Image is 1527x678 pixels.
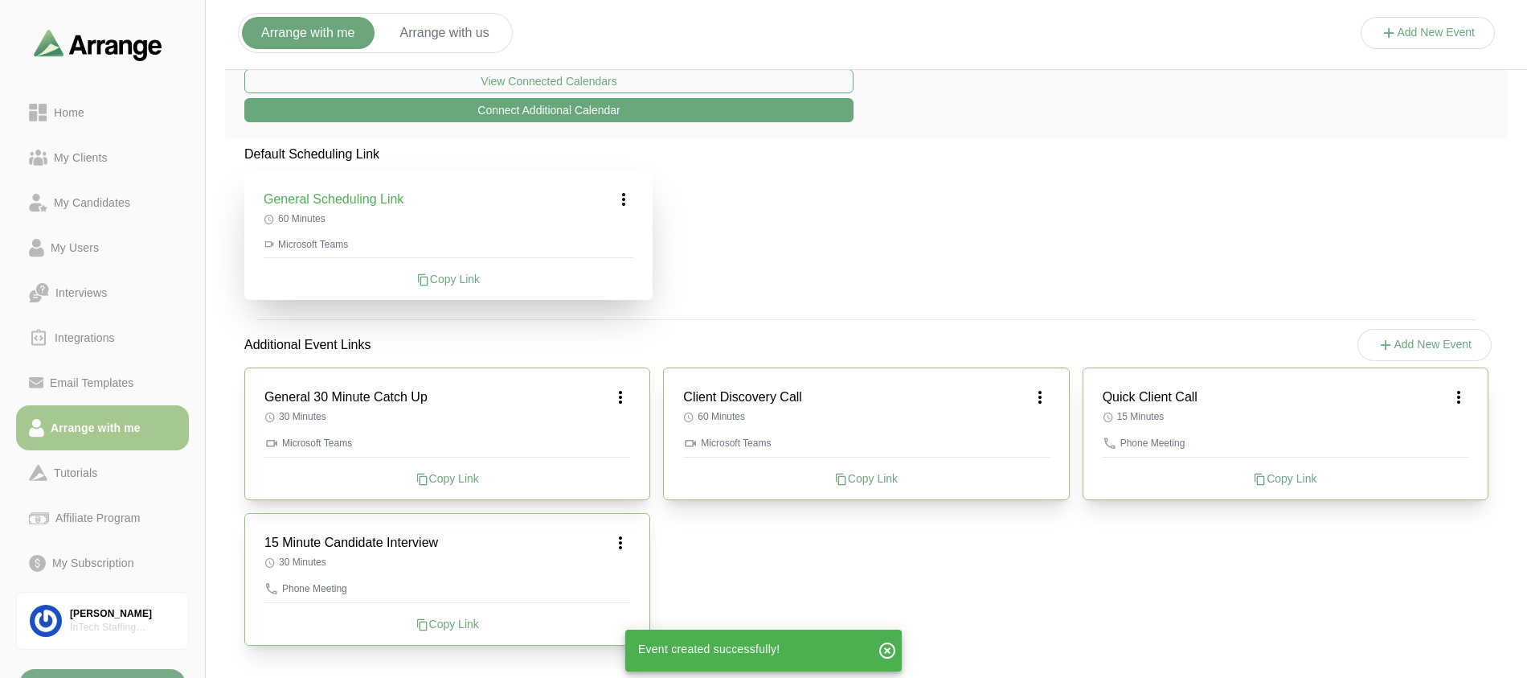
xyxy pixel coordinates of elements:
[47,103,91,122] div: Home
[48,328,121,347] div: Integrations
[1103,388,1197,407] h3: Quick Client Call
[16,180,189,225] a: My Candidates
[1357,329,1492,361] button: Add New Event
[1103,470,1468,487] div: Copy Link
[264,410,630,423] p: 30 Minutes
[683,388,802,407] h3: Client Discovery Call
[16,495,189,540] a: Affiliate Program
[381,17,509,49] button: Arrange with us
[16,540,189,586] a: My Subscription
[244,98,854,122] button: Connect Additional Calendar
[49,283,113,302] div: Interviews
[44,238,105,257] div: My Users
[244,69,854,93] button: View Connected Calendars
[264,616,630,632] div: Copy Link
[49,508,146,528] div: Affiliate Program
[16,450,189,495] a: Tutorials
[244,145,653,164] p: Default Scheduling Link
[70,621,175,635] div: InTech Staffing Solutions
[47,463,104,483] div: Tutorials
[225,316,390,374] p: Additional Event Links
[638,643,780,655] span: Event created successfully!
[1103,436,1468,450] p: Phone Meeting
[16,405,189,450] a: Arrange with me
[43,373,140,392] div: Email Templates
[70,607,175,621] div: [PERSON_NAME]
[16,592,189,650] a: [PERSON_NAME]InTech Staffing Solutions
[683,410,1049,423] p: 60 Minutes
[264,533,438,553] h3: 15 Minute Candidate Interview
[264,470,630,487] div: Copy Link
[1103,410,1468,423] p: 15 Minutes
[264,581,630,596] p: Phone Meeting
[683,436,1049,450] p: Microsoft Teams
[683,470,1049,487] div: Copy Link
[264,212,633,225] p: 60 Minutes
[264,556,630,569] p: 30 Minutes
[16,270,189,315] a: Interviews
[16,225,189,270] a: My Users
[16,315,189,360] a: Integrations
[34,29,162,60] img: arrangeai-name-small-logo.4d2b8aee.svg
[242,17,375,49] button: Arrange with me
[46,553,141,573] div: My Subscription
[1361,17,1496,49] button: Add New Event
[47,148,114,167] div: My Clients
[16,135,189,180] a: My Clients
[264,238,633,251] p: Microsoft Teams
[264,436,630,450] p: Microsoft Teams
[44,418,147,438] div: Arrange with me
[16,360,189,405] a: Email Templates
[16,90,189,135] a: Home
[47,193,137,212] div: My Candidates
[264,388,428,407] h3: General 30 Minute Catch Up
[264,190,403,209] h3: General Scheduling Link
[264,271,633,287] div: Copy Link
